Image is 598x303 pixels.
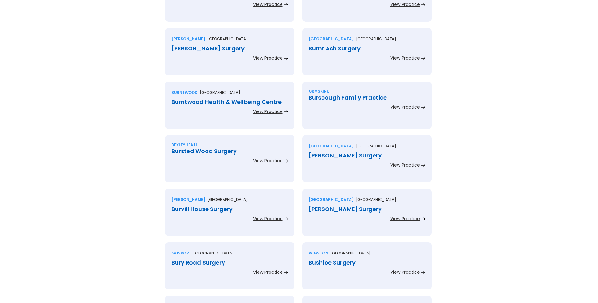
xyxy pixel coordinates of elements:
a: Gosport[GEOGRAPHIC_DATA]Bury Road SurgeryView Practice [165,242,294,296]
p: [GEOGRAPHIC_DATA] [330,250,371,256]
div: [GEOGRAPHIC_DATA] [309,197,354,203]
div: View Practice [390,162,420,168]
div: Burntwood [171,89,198,96]
div: [PERSON_NAME] [171,36,205,42]
div: Bursted Wood Surgery [171,148,288,154]
a: [PERSON_NAME][GEOGRAPHIC_DATA][PERSON_NAME] SurgeryView Practice [165,28,294,82]
div: View Practice [253,269,283,275]
div: Bushloe Surgery [309,260,425,266]
div: Gosport [171,250,191,256]
div: Burntwood Health & Wellbeing Centre [171,99,288,105]
div: [GEOGRAPHIC_DATA] [309,36,354,42]
p: [GEOGRAPHIC_DATA] [194,250,234,256]
div: View Practice [253,1,283,8]
div: View Practice [390,269,420,275]
a: Burntwood[GEOGRAPHIC_DATA]Burntwood Health & Wellbeing CentreView Practice [165,82,294,135]
div: [PERSON_NAME] Surgery [309,206,425,212]
p: [GEOGRAPHIC_DATA] [200,89,240,96]
a: BexleyheathBursted Wood SurgeryView Practice [165,135,294,189]
div: View Practice [253,157,283,164]
p: [GEOGRAPHIC_DATA] [356,143,396,149]
div: [PERSON_NAME] Surgery [171,45,288,52]
div: Bexleyheath [171,142,199,148]
a: OrmskirkBurscough Family PracticeView Practice [302,82,432,135]
div: Burnt Ash Surgery [309,45,425,52]
div: Bury Road Surgery [171,260,288,266]
div: Burscough Family Practice [309,94,425,101]
div: [PERSON_NAME] [171,197,205,203]
div: View Practice [390,215,420,222]
div: View Practice [390,104,420,110]
div: View Practice [253,55,283,61]
div: View Practice [253,215,283,222]
p: [GEOGRAPHIC_DATA] [207,197,248,203]
p: [GEOGRAPHIC_DATA] [356,197,396,203]
div: View Practice [253,108,283,115]
div: View Practice [390,55,420,61]
p: [GEOGRAPHIC_DATA] [207,36,248,42]
div: View Practice [390,1,420,8]
a: Wigston[GEOGRAPHIC_DATA]Bushloe SurgeryView Practice [302,242,432,296]
div: [PERSON_NAME] Surgery [309,152,425,159]
div: Burvill House Surgery [171,206,288,212]
div: Ormskirk [309,88,329,94]
a: [GEOGRAPHIC_DATA][GEOGRAPHIC_DATA]Burnt Ash SurgeryView Practice [302,28,432,82]
div: Wigston [309,250,328,256]
a: [PERSON_NAME][GEOGRAPHIC_DATA]Burvill House SurgeryView Practice [165,189,294,242]
a: [GEOGRAPHIC_DATA][GEOGRAPHIC_DATA][PERSON_NAME] SurgeryView Practice [302,135,432,189]
p: [GEOGRAPHIC_DATA] [356,36,396,42]
a: [GEOGRAPHIC_DATA][GEOGRAPHIC_DATA][PERSON_NAME] SurgeryView Practice [302,189,432,242]
div: [GEOGRAPHIC_DATA] [309,143,354,149]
